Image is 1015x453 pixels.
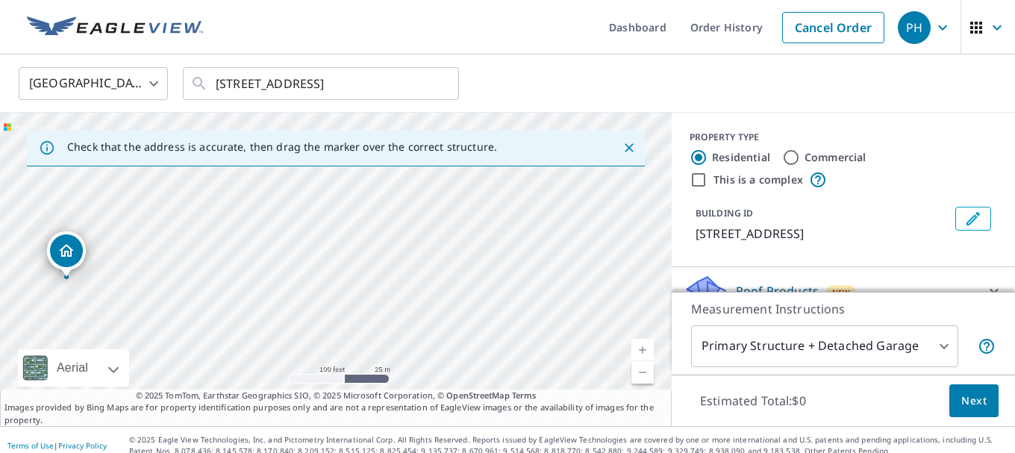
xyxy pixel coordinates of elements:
[7,440,54,451] a: Terms of Use
[691,325,958,367] div: Primary Structure + Detached Garage
[696,225,949,243] p: [STREET_ADDRESS]
[58,440,107,451] a: Privacy Policy
[688,384,818,417] p: Estimated Total: $0
[27,16,203,39] img: EV Logo
[631,339,654,361] a: Current Level 18, Zoom In
[7,441,107,450] p: |
[949,384,999,418] button: Next
[696,207,753,219] p: BUILDING ID
[736,282,819,300] p: Roof Products
[52,349,93,387] div: Aerial
[805,150,866,165] label: Commercial
[684,273,1003,309] div: Roof ProductsNew
[691,300,996,318] p: Measurement Instructions
[18,349,129,387] div: Aerial
[978,337,996,355] span: Your report will include the primary structure and a detached garage if one exists.
[631,361,654,384] a: Current Level 18, Zoom Out
[955,207,991,231] button: Edit building 1
[713,172,803,187] label: This is a complex
[961,392,987,410] span: Next
[782,12,884,43] a: Cancel Order
[47,231,86,278] div: Dropped pin, building 1, Residential property, 1010 Lake Ave Graceville, MN 56240
[832,287,851,299] span: New
[690,131,997,144] div: PROPERTY TYPE
[512,390,537,401] a: Terms
[898,11,931,44] div: PH
[19,63,168,104] div: [GEOGRAPHIC_DATA]
[67,140,497,154] p: Check that the address is accurate, then drag the marker over the correct structure.
[712,150,770,165] label: Residential
[216,63,428,104] input: Search by address or latitude-longitude
[619,138,639,157] button: Close
[136,390,537,402] span: © 2025 TomTom, Earthstar Geographics SIO, © 2025 Microsoft Corporation, ©
[446,390,509,401] a: OpenStreetMap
